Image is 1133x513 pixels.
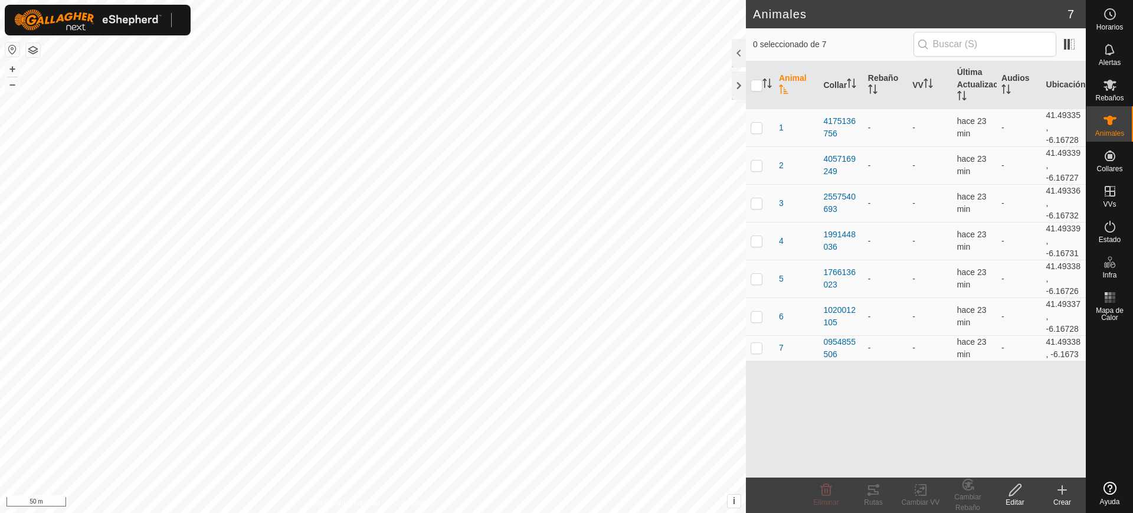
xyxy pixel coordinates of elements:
[779,86,788,96] p-sorticon: Activar para ordenar
[908,61,952,109] th: VV
[957,116,987,138] span: 27 ago 2025, 10:07
[1096,24,1123,31] span: Horarios
[1042,61,1086,109] th: Ubicación
[1042,109,1086,146] td: 41.49335, -6.16728
[957,305,987,327] span: 27 ago 2025, 10:07
[1042,260,1086,298] td: 41.49338, -6.16726
[957,93,967,102] p-sorticon: Activar para ordenar
[753,38,913,51] span: 0 seleccionado de 7
[912,161,915,170] app-display-virtual-paddock-transition: -
[779,122,784,134] span: 1
[913,32,1056,57] input: Buscar (S)
[1042,298,1086,335] td: 41.49337, -6.16728
[1095,130,1124,137] span: Animales
[779,159,784,172] span: 2
[1001,86,1011,96] p-sorticon: Activar para ordenar
[868,311,903,323] div: -
[1102,272,1116,279] span: Infra
[1100,498,1120,505] span: Ayuda
[868,342,903,354] div: -
[944,492,991,513] div: Cambiar Rebaño
[5,43,19,57] button: Restablecer Mapa
[823,153,858,178] div: 4057169249
[997,61,1041,109] th: Audios
[1042,184,1086,222] td: 41.49336, -6.16732
[957,230,987,251] span: 27 ago 2025, 10:07
[5,62,19,76] button: +
[818,61,863,109] th: Collar
[997,260,1041,298] td: -
[868,122,903,134] div: -
[957,337,987,359] span: 27 ago 2025, 10:07
[1039,497,1086,508] div: Crear
[868,235,903,247] div: -
[823,304,858,329] div: 1020012105
[823,191,858,215] div: 2557540693
[779,273,784,285] span: 5
[1042,146,1086,184] td: 41.49339, -6.16727
[753,7,1067,21] h2: Animales
[912,123,915,132] app-display-virtual-paddock-transition: -
[762,80,772,90] p-sorticon: Activar para ordenar
[957,267,987,289] span: 27 ago 2025, 10:07
[868,159,903,172] div: -
[997,222,1041,260] td: -
[14,9,162,31] img: Logo Gallagher
[1067,5,1074,23] span: 7
[779,197,784,210] span: 3
[728,495,741,508] button: i
[868,273,903,285] div: -
[823,336,858,361] div: 0954855506
[868,86,877,96] p-sorticon: Activar para ordenar
[957,154,987,176] span: 27 ago 2025, 10:07
[847,80,856,90] p-sorticon: Activar para ordenar
[912,236,915,246] app-display-virtual-paddock-transition: -
[1095,94,1124,102] span: Rebaños
[957,192,987,214] span: 27 ago 2025, 10:07
[997,184,1041,222] td: -
[997,298,1041,335] td: -
[997,335,1041,361] td: -
[1086,477,1133,510] a: Ayuda
[952,61,997,109] th: Última Actualización
[912,343,915,352] app-display-virtual-paddock-transition: -
[912,312,915,321] app-display-virtual-paddock-transition: -
[5,77,19,92] button: –
[312,498,380,508] a: Política de Privacidad
[823,228,858,253] div: 1991448036
[897,497,944,508] div: Cambiar VV
[1096,165,1122,172] span: Collares
[924,80,933,90] p-sorticon: Activar para ordenar
[1099,59,1121,66] span: Alertas
[779,235,784,247] span: 4
[863,61,908,109] th: Rebaño
[779,342,784,354] span: 7
[394,498,434,508] a: Contáctenos
[997,109,1041,146] td: -
[997,146,1041,184] td: -
[1099,236,1121,243] span: Estado
[1042,335,1086,361] td: 41.49338, -6.1673
[1042,222,1086,260] td: 41.49339, -6.16731
[991,497,1039,508] div: Editar
[850,497,897,508] div: Rutas
[823,266,858,291] div: 1766136023
[1103,201,1116,208] span: VVs
[912,274,915,283] app-display-virtual-paddock-transition: -
[1089,307,1130,321] span: Mapa de Calor
[823,115,858,140] div: 4175136756
[813,498,839,507] span: Eliminar
[912,198,915,208] app-display-virtual-paddock-transition: -
[868,197,903,210] div: -
[774,61,818,109] th: Animal
[26,43,40,57] button: Capas del Mapa
[733,496,735,506] span: i
[779,311,784,323] span: 6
